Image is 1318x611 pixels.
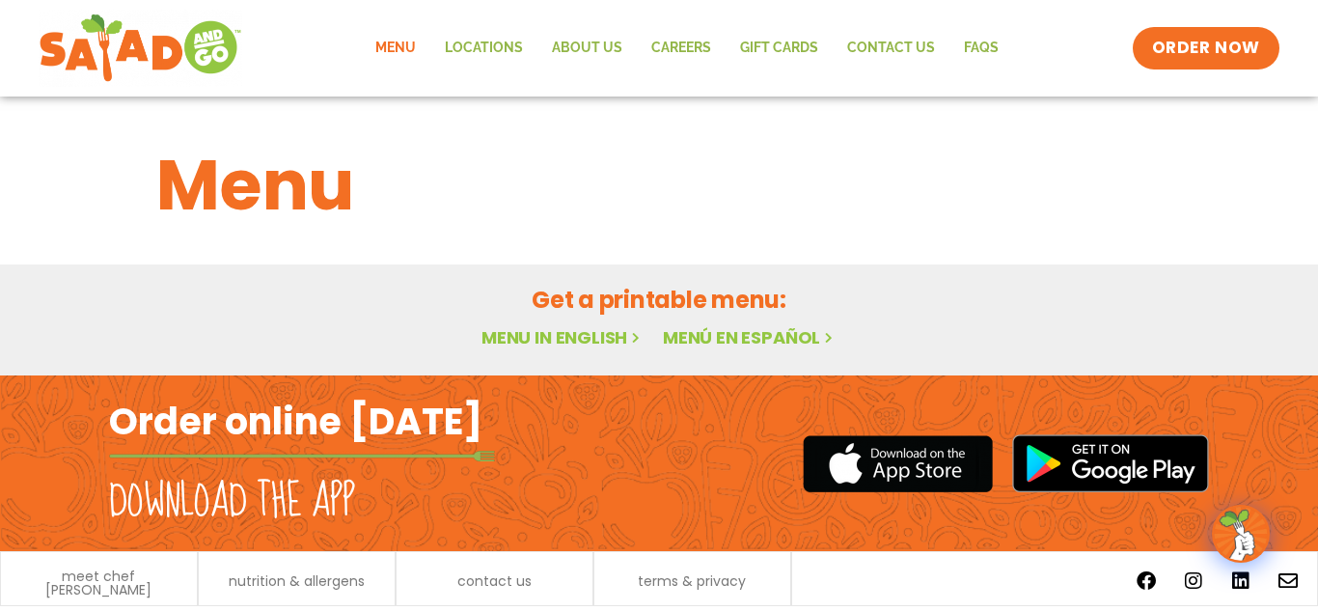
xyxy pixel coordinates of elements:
a: Menú en español [663,325,837,349]
a: GIFT CARDS [726,26,833,70]
img: google_play [1012,434,1209,492]
a: terms & privacy [638,574,746,588]
a: About Us [537,26,637,70]
h2: Get a printable menu: [156,283,1162,317]
a: Menu [361,26,430,70]
nav: Menu [361,26,1013,70]
a: Menu in English [481,325,644,349]
a: Locations [430,26,537,70]
a: Careers [637,26,726,70]
img: appstore [803,432,993,495]
a: Contact Us [833,26,949,70]
h2: Order online [DATE] [109,398,482,445]
img: wpChatIcon [1214,507,1268,561]
a: FAQs [949,26,1013,70]
a: ORDER NOW [1133,27,1279,69]
span: ORDER NOW [1152,37,1260,60]
a: contact us [457,574,532,588]
img: fork [109,451,495,461]
a: nutrition & allergens [229,574,365,588]
h2: Download the app [109,475,355,529]
a: meet chef [PERSON_NAME] [11,569,187,597]
img: new-SAG-logo-768×292 [39,10,242,87]
h1: Menu [156,133,1162,237]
